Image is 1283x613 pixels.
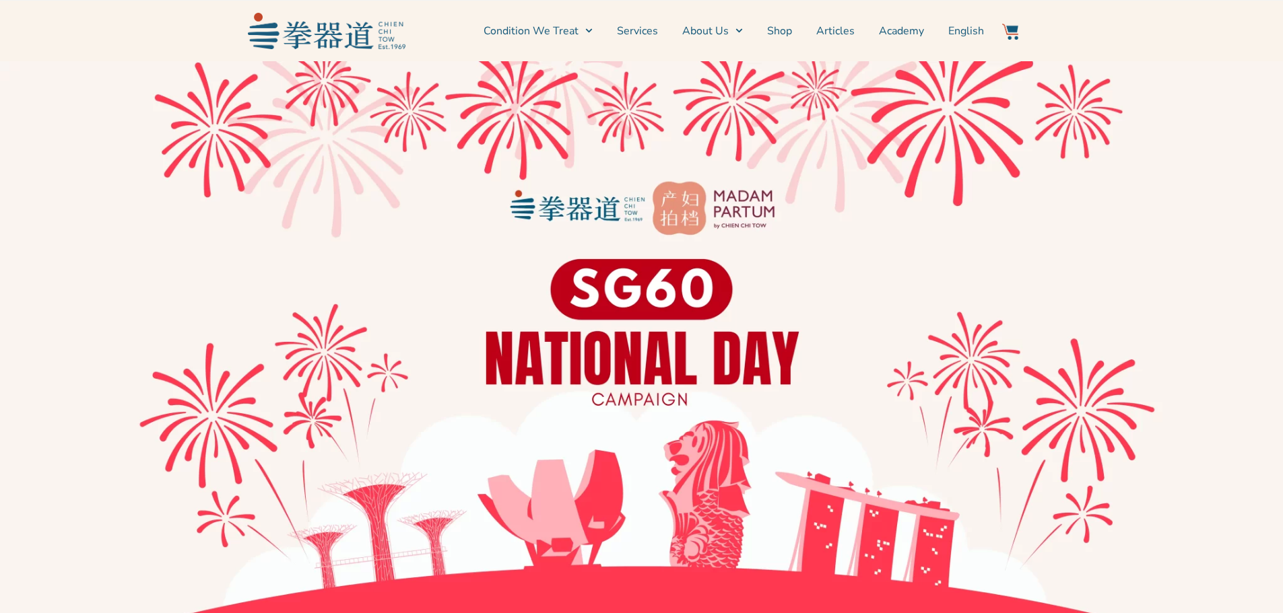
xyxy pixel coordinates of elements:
[948,23,984,39] span: English
[484,14,593,48] a: Condition We Treat
[412,14,985,48] nav: Menu
[1002,24,1018,40] img: Website Icon-03
[816,14,855,48] a: Articles
[879,14,924,48] a: Academy
[682,14,743,48] a: About Us
[948,14,984,48] a: English
[767,14,792,48] a: Shop
[617,14,658,48] a: Services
